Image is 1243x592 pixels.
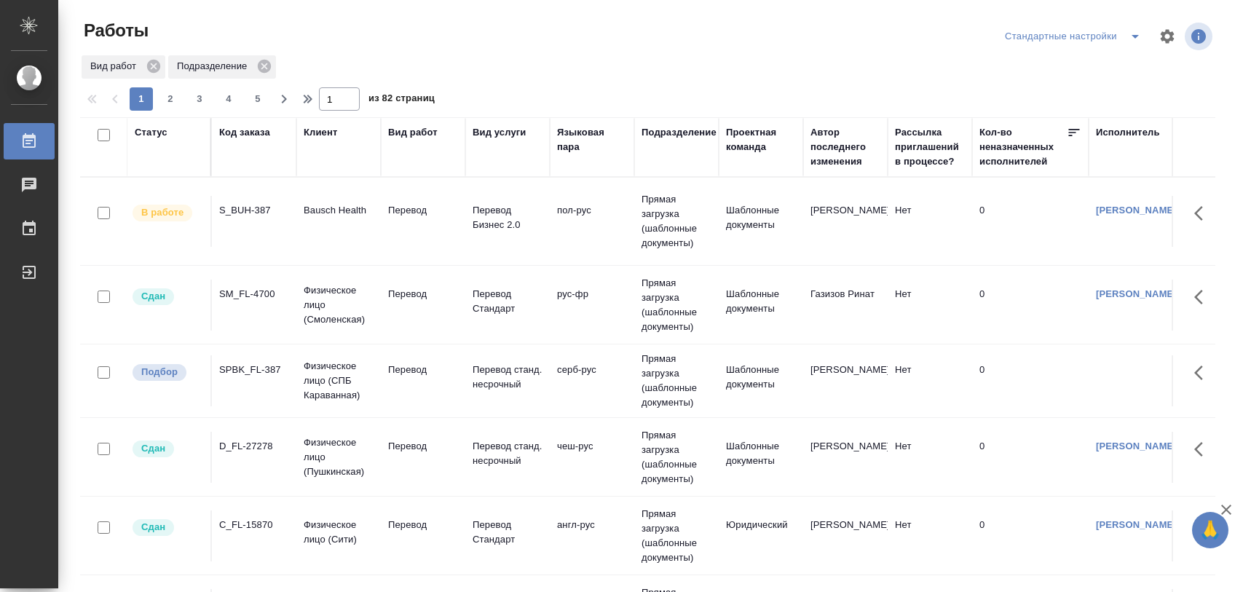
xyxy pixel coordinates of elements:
[810,125,880,169] div: Автор последнего изменения
[473,518,542,547] p: Перевод Стандарт
[217,92,240,106] span: 4
[803,432,888,483] td: [PERSON_NAME]
[90,59,141,74] p: Вид работ
[131,363,203,382] div: Можно подбирать исполнителей
[803,355,888,406] td: [PERSON_NAME]
[972,432,1089,483] td: 0
[719,355,803,406] td: Шаблонные документы
[219,518,289,532] div: C_FL-15870
[979,125,1067,169] div: Кол-во неназначенных исполнителей
[642,125,717,140] div: Подразделение
[304,435,374,479] p: Физическое лицо (Пушкинская)
[972,196,1089,247] td: 0
[304,283,374,327] p: Физическое лицо (Смоленская)
[135,125,167,140] div: Статус
[1185,23,1215,50] span: Посмотреть информацию
[131,287,203,307] div: Менеджер проверил работу исполнителя, передает ее на следующий этап
[1001,25,1150,48] div: split button
[80,19,149,42] span: Работы
[719,196,803,247] td: Шаблонные документы
[141,520,165,534] p: Сдан
[888,280,972,331] td: Нет
[719,510,803,561] td: Юридический
[188,92,211,106] span: 3
[1096,125,1160,140] div: Исполнитель
[473,203,542,232] p: Перевод Бизнес 2.0
[82,55,165,79] div: Вид работ
[217,87,240,111] button: 4
[141,365,178,379] p: Подбор
[550,355,634,406] td: серб-рус
[141,441,165,456] p: Сдан
[888,355,972,406] td: Нет
[473,363,542,392] p: Перевод станд. несрочный
[141,205,184,220] p: В работе
[1096,205,1177,216] a: [PERSON_NAME]
[473,125,526,140] div: Вид услуги
[177,59,252,74] p: Подразделение
[803,510,888,561] td: [PERSON_NAME]
[1096,519,1177,530] a: [PERSON_NAME]
[1198,515,1223,545] span: 🙏
[719,432,803,483] td: Шаблонные документы
[803,280,888,331] td: Газизов Ринат
[159,87,182,111] button: 2
[634,500,719,572] td: Прямая загрузка (шаблонные документы)
[634,269,719,342] td: Прямая загрузка (шаблонные документы)
[219,439,289,454] div: D_FL-27278
[634,421,719,494] td: Прямая загрузка (шаблонные документы)
[219,363,289,377] div: SPBK_FL-387
[1185,510,1220,545] button: Здесь прячутся важные кнопки
[219,203,289,218] div: S_BUH-387
[1185,355,1220,390] button: Здесь прячутся важные кнопки
[188,87,211,111] button: 3
[972,280,1089,331] td: 0
[634,185,719,258] td: Прямая загрузка (шаблонные документы)
[368,90,435,111] span: из 82 страниц
[388,518,458,532] p: Перевод
[304,359,374,403] p: Физическое лицо (СПБ Караванная)
[246,92,269,106] span: 5
[473,439,542,468] p: Перевод станд. несрочный
[304,125,337,140] div: Клиент
[1192,512,1228,548] button: 🙏
[1185,280,1220,315] button: Здесь прячутся важные кнопки
[550,510,634,561] td: англ-рус
[550,196,634,247] td: пол-рус
[131,518,203,537] div: Менеджер проверил работу исполнителя, передает ее на следующий этап
[557,125,627,154] div: Языковая пара
[1185,432,1220,467] button: Здесь прячутся важные кнопки
[895,125,965,169] div: Рассылка приглашений в процессе?
[1096,288,1177,299] a: [PERSON_NAME]
[304,203,374,218] p: Bausch Health
[141,289,165,304] p: Сдан
[972,510,1089,561] td: 0
[1150,19,1185,54] span: Настроить таблицу
[388,363,458,377] p: Перевод
[388,439,458,454] p: Перевод
[131,203,203,223] div: Исполнитель выполняет работу
[304,518,374,547] p: Физическое лицо (Сити)
[803,196,888,247] td: [PERSON_NAME]
[550,432,634,483] td: чеш-рус
[219,125,270,140] div: Код заказа
[159,92,182,106] span: 2
[888,432,972,483] td: Нет
[888,510,972,561] td: Нет
[1185,196,1220,231] button: Здесь прячутся важные кнопки
[388,125,438,140] div: Вид работ
[219,287,289,301] div: SM_FL-4700
[634,344,719,417] td: Прямая загрузка (шаблонные документы)
[1096,441,1177,451] a: [PERSON_NAME]
[726,125,796,154] div: Проектная команда
[131,439,203,459] div: Менеджер проверил работу исполнителя, передает ее на следующий этап
[388,203,458,218] p: Перевод
[388,287,458,301] p: Перевод
[972,355,1089,406] td: 0
[888,196,972,247] td: Нет
[246,87,269,111] button: 5
[168,55,276,79] div: Подразделение
[719,280,803,331] td: Шаблонные документы
[473,287,542,316] p: Перевод Стандарт
[550,280,634,331] td: рус-фр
